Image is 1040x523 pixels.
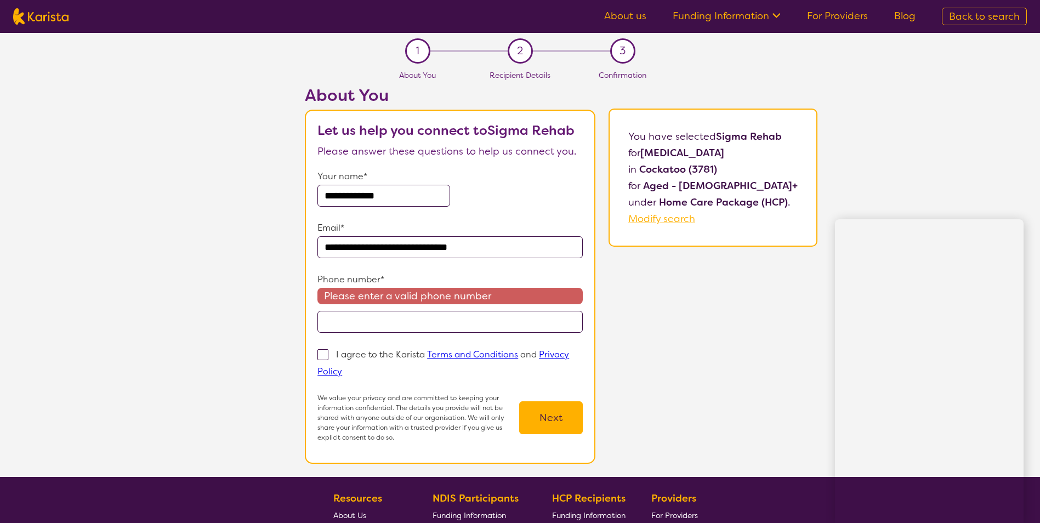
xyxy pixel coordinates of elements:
[628,161,798,178] p: in
[599,70,646,80] span: Confirmation
[640,146,724,160] b: [MEDICAL_DATA]
[517,43,523,59] span: 2
[651,510,698,520] span: For Providers
[317,288,583,304] span: Please enter a valid phone number
[552,510,626,520] span: Funding Information
[628,178,798,194] p: for
[628,212,695,225] a: Modify search
[333,492,382,505] b: Resources
[716,130,782,143] b: Sigma Rehab
[949,10,1020,23] span: Back to search
[13,8,69,25] img: Karista logo
[620,43,626,59] span: 3
[305,86,595,105] h2: About You
[427,349,518,360] a: Terms and Conditions
[317,271,583,288] p: Phone number*
[317,143,583,160] p: Please answer these questions to help us connect you.
[651,492,696,505] b: Providers
[433,510,506,520] span: Funding Information
[639,163,717,176] b: Cockatoo (3781)
[643,179,798,192] b: Aged - [DEMOGRAPHIC_DATA]+
[807,9,868,22] a: For Providers
[317,220,583,236] p: Email*
[317,122,575,139] b: Let us help you connect to Sigma Rehab
[894,9,916,22] a: Blog
[659,196,788,209] b: Home Care Package (HCP)
[942,8,1027,25] a: Back to search
[628,128,798,227] p: You have selected
[317,168,583,185] p: Your name*
[519,401,583,434] button: Next
[628,145,798,161] p: for
[490,70,550,80] span: Recipient Details
[604,9,646,22] a: About us
[333,510,366,520] span: About Us
[835,219,1024,523] iframe: Chat Window
[628,194,798,211] p: under .
[399,70,436,80] span: About You
[317,393,519,442] p: We value your privacy and are committed to keeping your information confidential. The details you...
[673,9,781,22] a: Funding Information
[416,43,419,59] span: 1
[433,492,519,505] b: NDIS Participants
[317,349,569,377] p: I agree to the Karista and
[552,492,626,505] b: HCP Recipients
